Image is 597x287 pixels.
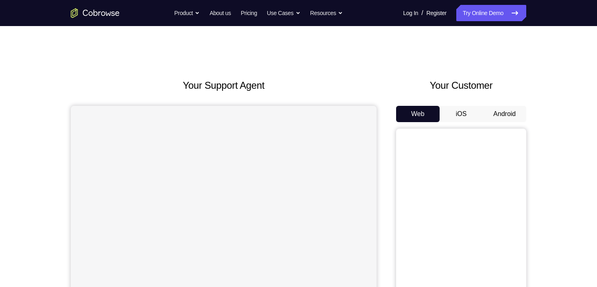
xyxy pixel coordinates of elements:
[456,5,526,21] a: Try Online Demo
[71,78,377,93] h2: Your Support Agent
[209,5,231,21] a: About us
[403,5,418,21] a: Log In
[421,8,423,18] span: /
[427,5,447,21] a: Register
[396,106,440,122] button: Web
[241,5,257,21] a: Pricing
[174,5,200,21] button: Product
[483,106,526,122] button: Android
[310,5,343,21] button: Resources
[396,78,526,93] h2: Your Customer
[71,8,120,18] a: Go to the home page
[440,106,483,122] button: iOS
[267,5,300,21] button: Use Cases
